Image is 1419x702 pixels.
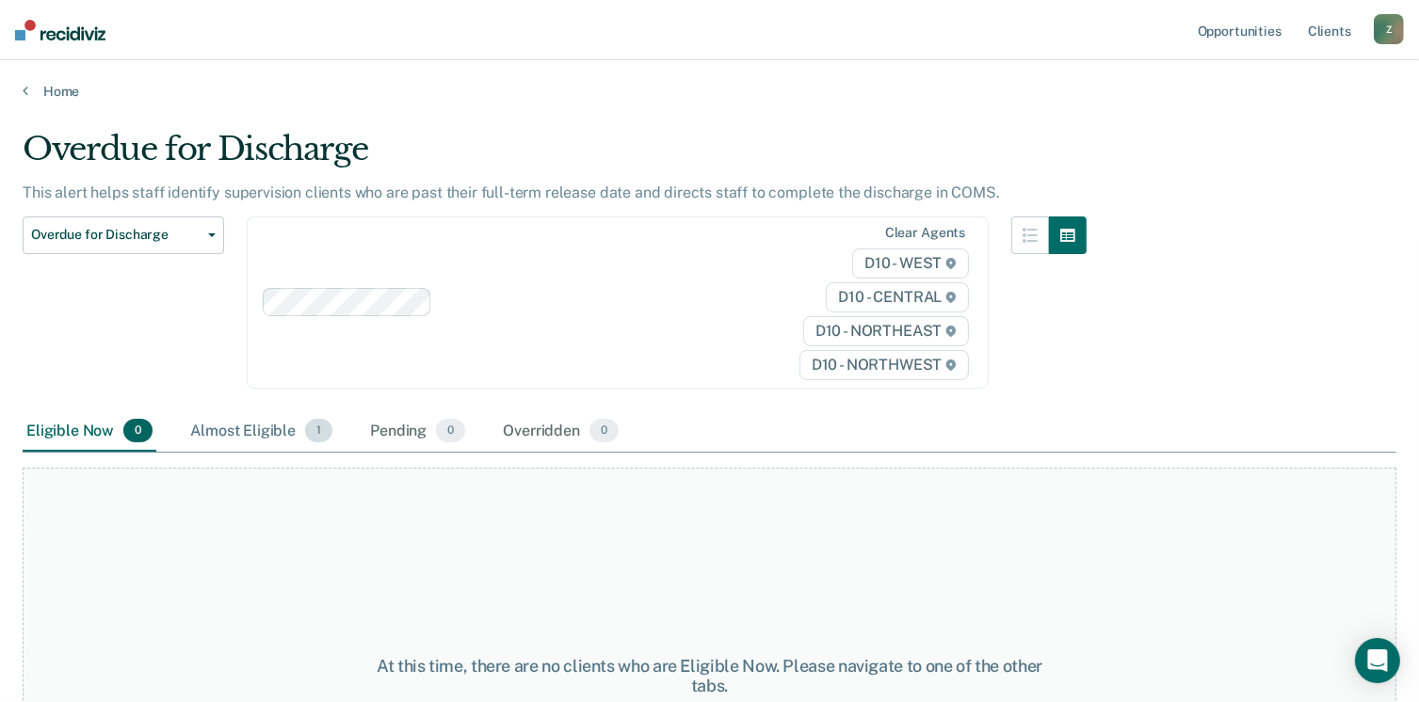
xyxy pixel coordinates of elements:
[1374,14,1404,44] button: Z
[123,419,153,443] span: 0
[186,411,336,453] div: Almost Eligible1
[23,83,1396,100] a: Home
[366,411,469,453] div: Pending0
[826,282,969,312] span: D10 - CENTRAL
[15,20,105,40] img: Recidiviz
[31,227,201,243] span: Overdue for Discharge
[885,225,965,241] div: Clear agents
[799,350,969,380] span: D10 - NORTHWEST
[1355,638,1400,683] div: Open Intercom Messenger
[803,316,969,346] span: D10 - NORTHEAST
[23,130,1087,183] div: Overdue for Discharge
[499,411,622,453] div: Overridden0
[366,656,1053,696] div: At this time, there are no clients who are Eligible Now. Please navigate to one of the other tabs.
[589,419,619,443] span: 0
[23,411,156,453] div: Eligible Now0
[23,216,224,254] button: Overdue for Discharge
[852,248,969,279] span: D10 - WEST
[436,419,465,443] span: 0
[305,419,332,443] span: 1
[23,183,1000,201] p: This alert helps staff identify supervision clients who are past their full-term release date and...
